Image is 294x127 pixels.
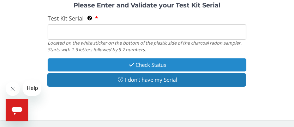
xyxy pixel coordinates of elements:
[6,99,28,121] iframe: Button to launch messaging window
[73,1,220,9] strong: Please Enter and Validate your Test Kit Serial
[48,58,246,71] button: Check Status
[47,73,246,86] button: I don't have my Serial
[6,82,20,96] iframe: Close message
[23,80,41,96] iframe: Message from company
[48,40,246,53] div: Located on the white sticker on the bottom of the plastic side of the charcoal radon sampler. Sta...
[48,15,84,22] span: Test Kit Serial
